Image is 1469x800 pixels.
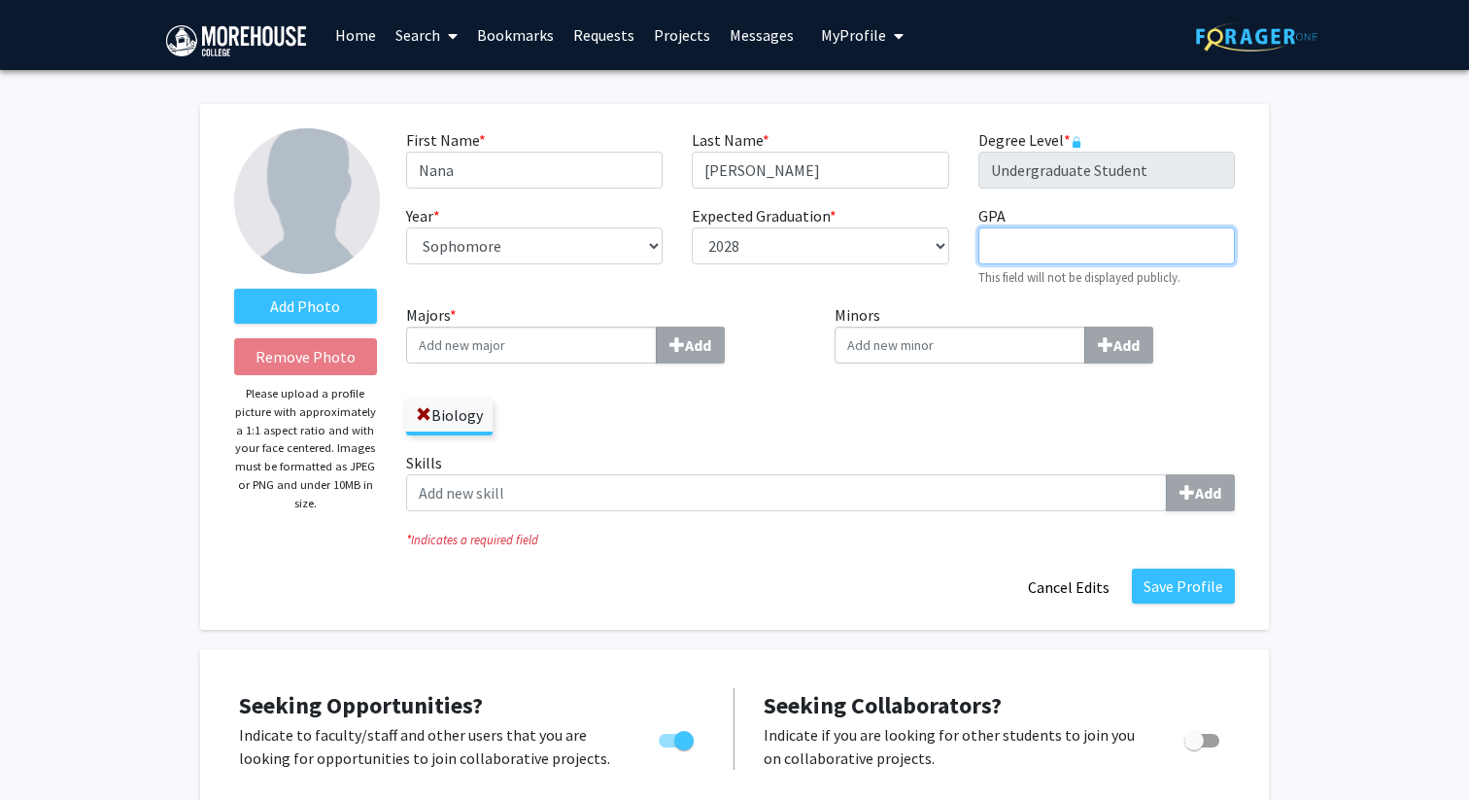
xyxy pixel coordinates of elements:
label: Expected Graduation [692,204,837,227]
p: Please upload a profile picture with approximately a 1:1 aspect ratio and with your face centered... [234,385,377,512]
b: Add [685,335,711,355]
svg: This information is provided and automatically updated by Morehouse College and is not editable o... [1071,136,1082,148]
label: First Name [406,128,486,152]
small: This field will not be displayed publicly. [978,269,1180,285]
button: Remove Photo [234,338,377,375]
button: Minors [1084,327,1153,364]
button: Save Profile [1132,569,1235,604]
button: Majors* [656,327,725,364]
a: Projects [644,1,720,69]
span: Seeking Opportunities? [239,690,483,720]
span: Seeking Collaborators? [764,690,1002,720]
p: Indicate if you are looking for other students to join you on collaborative projects. [764,723,1147,770]
input: MinorsAdd [835,327,1085,364]
i: Indicates a required field [406,531,1235,549]
label: Minors [835,303,1235,364]
b: Add [1195,483,1221,503]
span: My Profile [821,25,886,45]
a: Search [386,1,467,69]
label: Biology [406,399,493,432]
b: Add [1113,335,1140,355]
label: GPA [978,204,1006,227]
a: Messages [720,1,803,69]
p: Indicate to faculty/staff and other users that you are looking for opportunities to join collabor... [239,723,622,770]
img: Profile Picture [234,128,380,274]
label: Year [406,204,440,227]
img: ForagerOne Logo [1196,21,1317,52]
label: AddProfile Picture [234,289,377,324]
img: Morehouse College Logo [166,25,306,56]
label: Last Name [692,128,769,152]
label: Majors [406,303,806,364]
a: Requests [564,1,644,69]
input: SkillsAdd [406,474,1167,511]
button: Cancel Edits [1015,569,1122,606]
label: Degree Level [978,128,1082,152]
a: Bookmarks [467,1,564,69]
input: Majors*Add [406,327,657,364]
iframe: Chat [15,713,83,785]
div: Toggle [651,723,704,752]
label: Skills [406,451,1235,511]
div: Toggle [1177,723,1230,752]
a: Home [325,1,386,69]
button: Skills [1166,474,1235,511]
